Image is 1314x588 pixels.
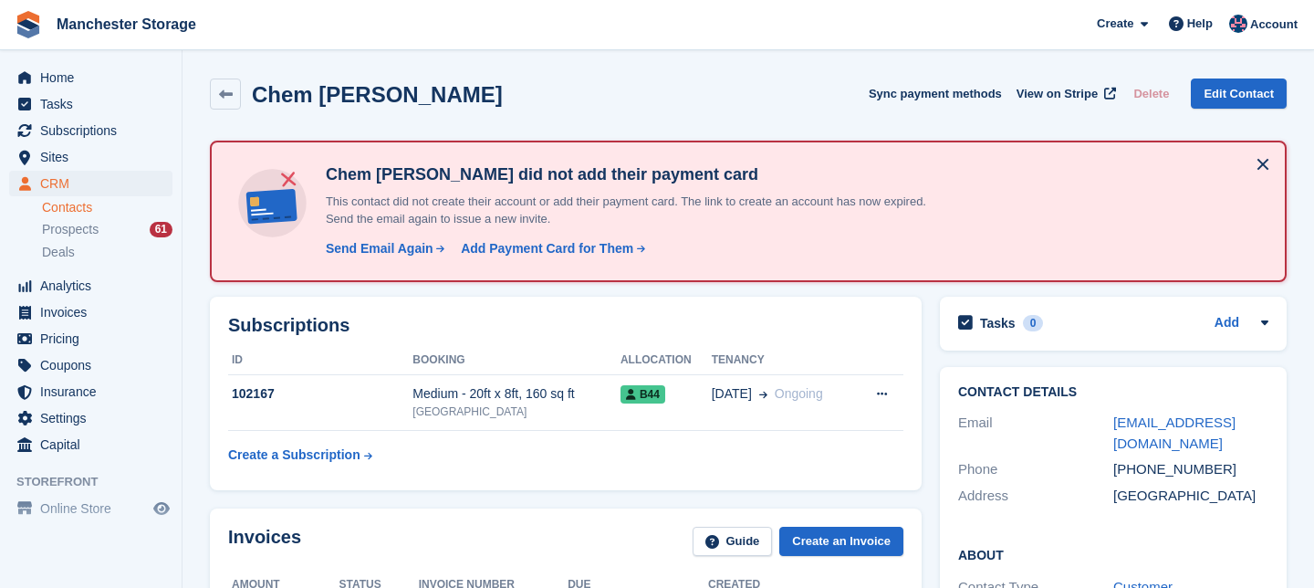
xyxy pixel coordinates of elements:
div: Send Email Again [326,239,433,258]
span: Deals [42,244,75,261]
a: menu [9,326,172,352]
div: [GEOGRAPHIC_DATA] [412,404,620,420]
th: Tenancy [712,346,855,375]
span: Capital [40,432,150,457]
div: 61 [150,222,172,237]
a: menu [9,405,172,431]
button: Sync payment methods [869,79,1002,109]
div: Address [958,486,1113,507]
a: menu [9,118,172,143]
span: Create [1097,15,1133,33]
img: stora-icon-8386f47178a22dfd0bd8f6a31ec36ba5ce8667c1dd55bd0f319d3a0aa187defe.svg [15,11,42,38]
span: Invoices [40,299,150,325]
a: menu [9,144,172,170]
a: menu [9,379,172,404]
div: 102167 [228,384,412,404]
a: Preview store [151,498,172,520]
a: menu [9,91,172,117]
span: Account [1250,16,1298,34]
a: menu [9,432,172,457]
a: menu [9,299,172,325]
span: Storefront [16,473,182,491]
button: Delete [1126,79,1176,109]
span: Insurance [40,379,150,404]
span: Help [1187,15,1213,33]
span: Coupons [40,352,150,378]
div: Add Payment Card for Them [461,239,633,258]
h2: Chem [PERSON_NAME] [252,82,503,107]
th: Allocation [620,346,712,375]
a: Deals [42,243,172,262]
span: [DATE] [712,384,752,404]
div: Phone [958,459,1113,480]
a: menu [9,352,172,378]
div: Medium - 20ft x 8ft, 160 sq ft [412,384,620,404]
a: Create a Subscription [228,438,372,472]
a: menu [9,273,172,299]
th: Booking [412,346,620,375]
a: Prospects 61 [42,220,172,239]
a: Add [1215,313,1239,334]
div: 0 [1023,315,1044,331]
a: Add Payment Card for Them [454,239,647,258]
span: Subscriptions [40,118,150,143]
span: Pricing [40,326,150,352]
h2: Subscriptions [228,315,903,336]
span: Online Store [40,496,150,521]
a: menu [9,496,172,521]
h2: About [958,545,1268,563]
span: Analytics [40,273,150,299]
a: menu [9,171,172,196]
span: Settings [40,405,150,431]
h2: Contact Details [958,385,1268,400]
div: Create a Subscription [228,446,360,465]
span: Ongoing [775,386,823,401]
th: ID [228,346,412,375]
a: Edit Contact [1191,79,1287,109]
h2: Tasks [980,315,1016,331]
span: Sites [40,144,150,170]
a: View on Stripe [1009,79,1120,109]
a: menu [9,65,172,90]
span: View on Stripe [1017,85,1098,103]
h4: Chem [PERSON_NAME] did not add their payment card [318,164,957,185]
p: This contact did not create their account or add their payment card. The link to create an accoun... [318,193,957,228]
a: [EMAIL_ADDRESS][DOMAIN_NAME] [1113,415,1236,451]
a: Guide [693,527,773,557]
a: Contacts [42,199,172,216]
a: Manchester Storage [49,9,203,39]
span: Home [40,65,150,90]
h2: Invoices [228,527,301,557]
a: Create an Invoice [779,527,903,557]
span: B44 [620,385,665,404]
span: Tasks [40,91,150,117]
img: no-card-linked-e7822e413c904bf8b177c4d89f31251c4716f9871600ec3ca5bfc59e148c83f4.svg [234,164,311,242]
div: [GEOGRAPHIC_DATA] [1113,486,1268,507]
span: CRM [40,171,150,196]
div: [PHONE_NUMBER] [1113,459,1268,480]
div: Email [958,413,1113,454]
span: Prospects [42,221,99,238]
